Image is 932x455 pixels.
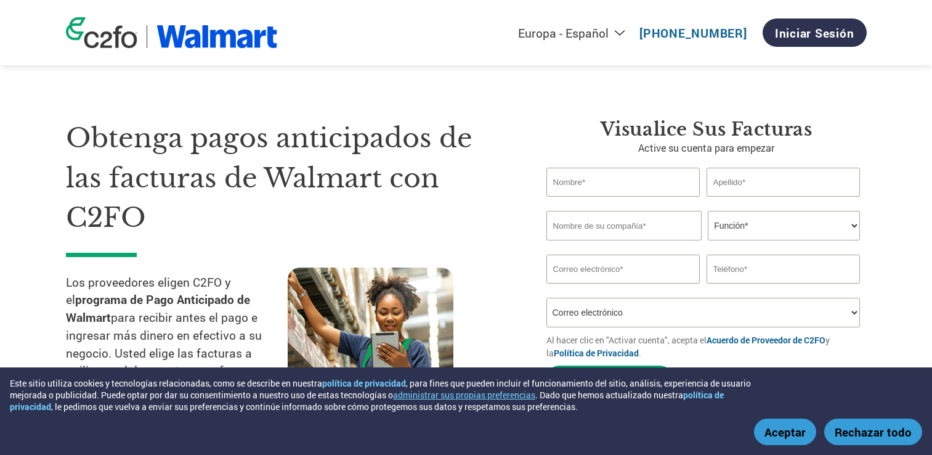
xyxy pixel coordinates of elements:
a: [PHONE_NUMBER] [639,25,747,41]
button: Rechazar todo [824,419,922,445]
a: política de privacidad [322,377,406,389]
a: Política de Privacidad [554,347,639,359]
div: Invalid company name or company name is too long [546,242,861,250]
div: Inavlid Email Address [546,285,700,293]
div: Este sitio utiliza cookies y tecnologías relacionadas, como se describe en nuestra , para fines q... [10,377,762,412]
input: Teléfono* [707,255,861,284]
button: Activar cuenta [546,366,673,391]
div: Inavlid Phone Number [707,285,861,293]
img: c2fo logo [66,17,137,48]
div: Invalid last name or last name is too long [707,198,861,206]
input: Apellido* [707,168,861,197]
a: Iniciar sesión [763,18,867,47]
img: Walmart [156,25,278,48]
h3: Visualice sus facturas [546,118,867,141]
div: Invalid first name or first name is too long [546,198,700,206]
strong: programa de Pago Anticipado de Walmart [66,292,250,325]
a: Acuerdo de Proveedor de C2FO [707,334,825,346]
img: supply chain worker [288,268,453,389]
h1: Obtenga pagos anticipados de las facturas de Walmart con C2FO [66,118,509,238]
p: Los proveedores eligen C2FO y el para recibir antes el pago e ingresar más dinero en efectivo a s... [66,274,288,380]
button: administrar sus propias preferencias [393,389,535,401]
select: Title/Role [708,211,860,240]
p: Active su cuenta para empezar [546,141,867,155]
button: Aceptar [754,419,816,445]
input: Invalid Email format [546,255,700,284]
input: Nombre* [546,168,700,197]
input: Nombre de su compañía* [546,211,702,240]
p: Al hacer clic en "Activar cuenta", acepta el y la . [546,334,867,359]
a: política de privacidad [10,389,724,412]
